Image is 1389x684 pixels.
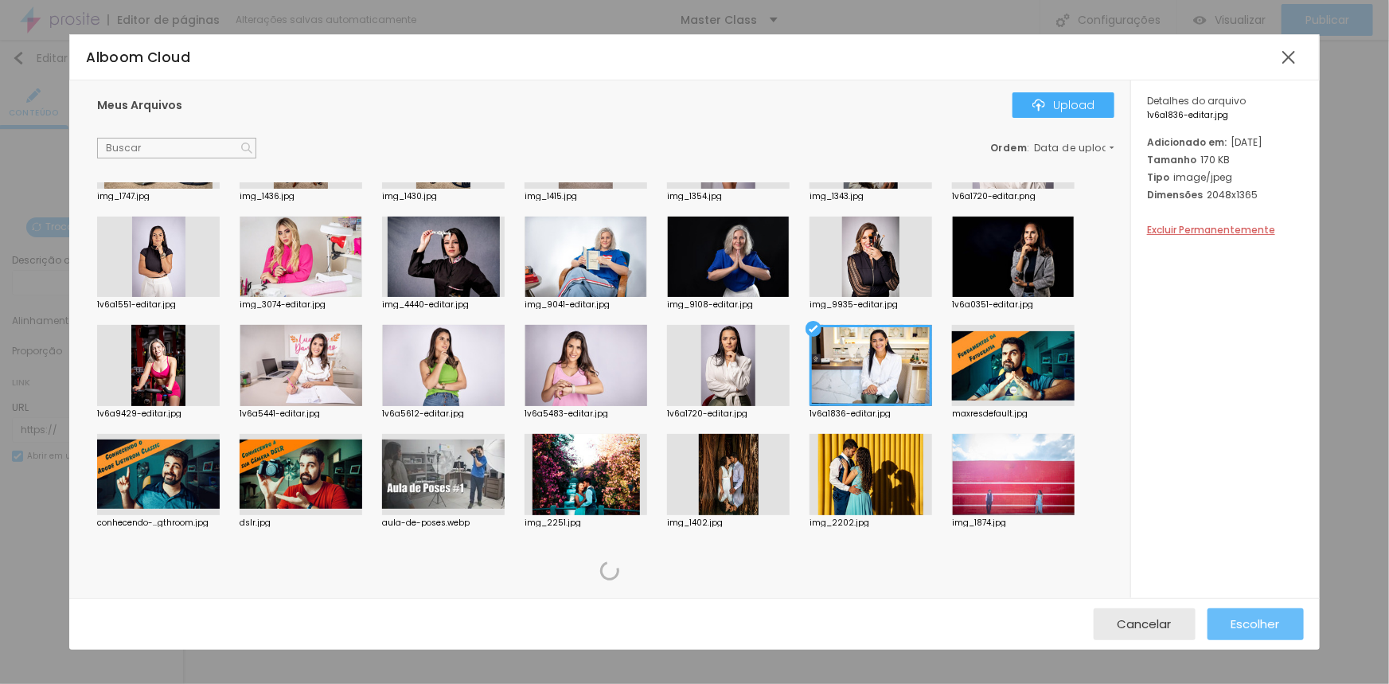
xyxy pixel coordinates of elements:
span: Cancelar [1118,617,1172,631]
div: [DATE] [1147,135,1304,149]
div: img_1402.jpg [667,519,790,527]
div: 1v6a5441-editar.jpg [240,410,362,418]
img: Icone [1032,99,1045,111]
span: Detalhes do arquivo [1147,94,1246,107]
span: Dimensões [1147,188,1203,201]
div: 1v6a1720-editar.jpg [667,410,790,418]
span: Tipo [1147,170,1169,184]
span: Ordem [990,141,1028,154]
div: 1v6a1836-editar.jpg [810,410,932,418]
div: img_1430.jpg [382,193,505,201]
div: img_3074-editar.jpg [240,301,362,309]
div: aula-de-poses.webp [382,519,505,527]
span: Excluir Permanentemente [1147,223,1275,236]
div: img_1343.jpg [810,193,932,201]
div: 1v6a1551-editar.jpg [97,301,220,309]
button: Cancelar [1094,608,1196,640]
span: Data de upload [1034,143,1117,153]
div: 170 KB [1147,153,1304,166]
div: dslr.jpg [240,519,362,527]
div: 1v6a1720-editar.png [952,193,1075,201]
div: img_9108-editar.jpg [667,301,790,309]
button: IconeUpload [1012,92,1114,118]
div: 2048x1365 [1147,188,1304,201]
span: Alboom Cloud [86,48,190,67]
div: Upload [1032,99,1094,111]
div: img_1874.jpg [952,519,1075,527]
div: img_2251.jpg [525,519,647,527]
div: img_1415.jpg [525,193,647,201]
div: image/jpeg [1147,170,1304,184]
span: 1v6a1836-editar.jpg [1147,111,1304,119]
div: 1v6a9429-editar.jpg [97,410,220,418]
input: Buscar [97,138,256,158]
div: 1v6a5612-editar.jpg [382,410,505,418]
span: Escolher [1231,617,1280,631]
div: img_2202.jpg [810,519,932,527]
div: img_1354.jpg [667,193,790,201]
div: 1v6a0351-editar.jpg [952,301,1075,309]
button: Escolher [1208,608,1304,640]
div: img_9041-editar.jpg [525,301,647,309]
div: 1v6a5483-editar.jpg [525,410,647,418]
span: Tamanho [1147,153,1196,166]
div: img_1747.jpg [97,193,220,201]
div: img_4440-editar.jpg [382,301,505,309]
div: img_1436.jpg [240,193,362,201]
img: Icone [241,143,252,154]
div: conhecendo-...gthroom.jpg [97,519,220,527]
div: img_9935-editar.jpg [810,301,932,309]
div: maxresdefault.jpg [952,410,1075,418]
div: : [990,143,1114,153]
span: Meus Arquivos [97,97,182,113]
span: Adicionado em: [1147,135,1227,149]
